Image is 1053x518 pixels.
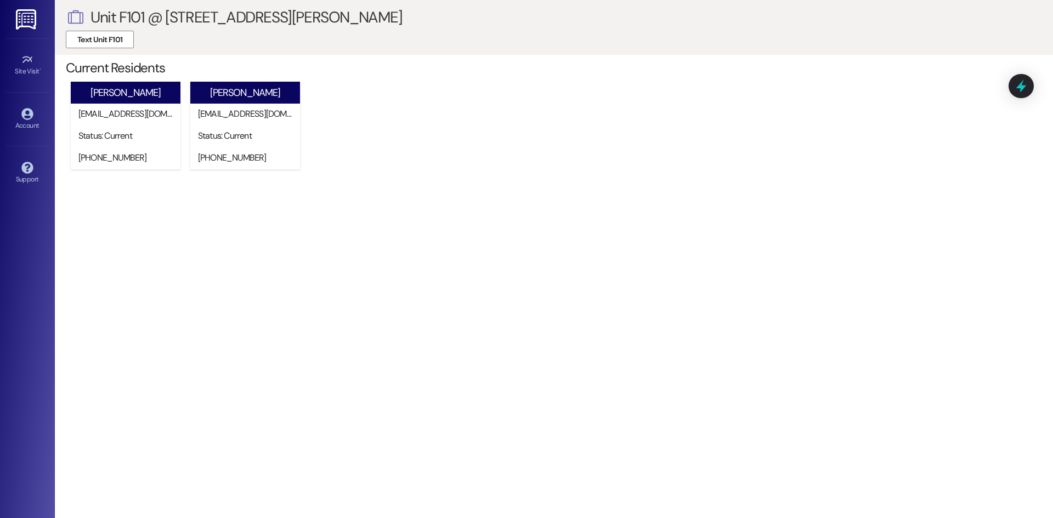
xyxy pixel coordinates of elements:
div: Current Residents [66,62,1053,73]
div: [EMAIL_ADDRESS][DOMAIN_NAME] [198,108,297,119]
div: Status: Current [78,130,178,141]
div: Unit F101 @ [STREET_ADDRESS][PERSON_NAME] [90,12,403,23]
div: [PERSON_NAME] [90,87,161,99]
span: • [39,66,41,73]
a: Site Visit • [5,50,49,80]
button: Text Unit F101 [66,31,134,48]
i:  [66,7,85,29]
img: ResiDesk Logo [16,9,38,30]
div: [EMAIL_ADDRESS][DOMAIN_NAME] [78,108,178,119]
span: Text Unit F101 [77,34,122,45]
div: Status: Current [198,130,297,141]
div: [PHONE_NUMBER] [198,152,297,163]
a: Account [5,105,49,134]
div: [PERSON_NAME] [210,87,280,99]
div: [PHONE_NUMBER] [78,152,178,163]
a: Support [5,158,49,188]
